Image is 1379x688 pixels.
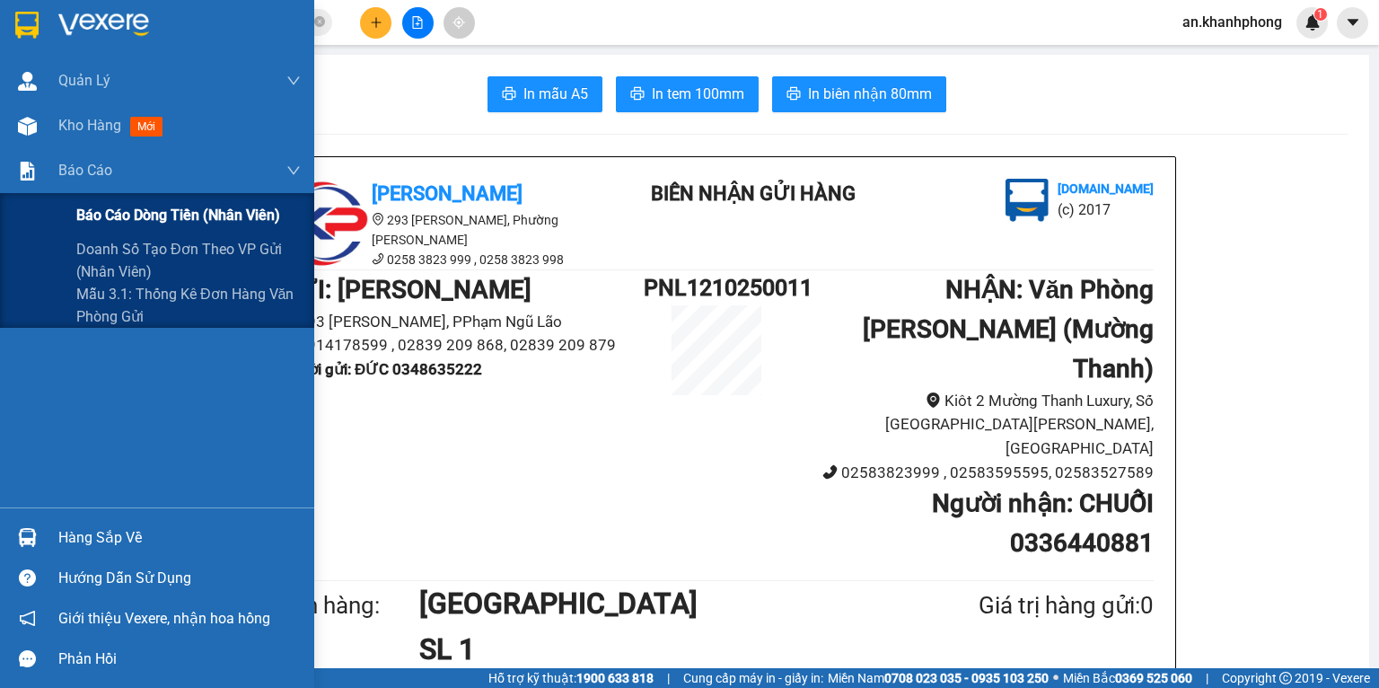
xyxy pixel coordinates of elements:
[808,83,932,105] span: In biên nhận 80mm
[789,461,1154,485] li: 02583823999 , 02583595595, 02583527589
[18,528,37,547] img: warehouse-icon
[249,22,292,66] img: logo.jpg
[58,525,301,551] div: Hàng sắp về
[667,668,670,688] span: |
[58,69,110,92] span: Quản Lý
[22,22,112,112] img: logo.jpg
[1063,668,1192,688] span: Miền Bắc
[18,162,37,181] img: solution-icon
[279,587,419,624] div: Tên hàng:
[616,76,759,112] button: printerIn tem 100mm
[58,607,270,630] span: Giới thiệu Vexere, nhận hoa hồng
[884,671,1049,685] strong: 0708 023 035 - 0935 103 250
[76,204,280,226] span: Báo cáo dòng tiền (nhân viên)
[279,179,369,269] img: logo.jpg
[576,671,654,685] strong: 1900 633 818
[279,250,602,269] li: 0258 3823 999 , 0258 3823 998
[1053,675,1058,682] span: ⚪️
[523,83,588,105] span: In mẫu A5
[372,213,384,225] span: environment
[1314,8,1327,21] sup: 1
[892,587,1154,624] div: Giá trị hàng gửi: 0
[370,16,382,29] span: plus
[411,16,424,29] span: file-add
[1058,181,1154,196] b: [DOMAIN_NAME]
[205,68,301,83] b: [DOMAIN_NAME]
[419,627,892,672] h1: SL 1
[15,12,39,39] img: logo-vxr
[58,565,301,592] div: Hướng dẫn sử dụng
[772,76,946,112] button: printerIn biên nhận 80mm
[145,26,202,142] b: BIÊN NHẬN GỬI HÀNG
[76,283,301,328] span: Mẫu 3.1: Thống kê đơn hàng văn phòng gửi
[279,333,644,357] li: 0914178599 , 02839 209 868, 02839 209 879
[683,668,823,688] span: Cung cấp máy in - giấy in:
[1337,7,1368,39] button: caret-down
[863,275,1154,384] b: NHẬN : Văn Phòng [PERSON_NAME] (Mường Thanh)
[314,14,325,31] span: close-circle
[487,76,602,112] button: printerIn mẫu A5
[1206,668,1208,688] span: |
[19,650,36,667] span: message
[1345,14,1361,31] span: caret-down
[372,182,523,205] b: [PERSON_NAME]
[1279,672,1292,684] span: copyright
[205,85,301,108] li: (c) 2017
[314,16,325,27] span: close-circle
[286,74,301,88] span: down
[1317,8,1323,21] span: 1
[19,610,36,627] span: notification
[58,117,121,134] span: Kho hàng
[279,210,602,250] li: 293 [PERSON_NAME], Phường [PERSON_NAME]
[452,16,465,29] span: aim
[1304,14,1321,31] img: icon-new-feature
[651,182,856,205] b: BIÊN NHẬN GỬI HÀNG
[402,7,434,39] button: file-add
[19,569,36,587] span: question-circle
[644,270,789,305] h1: PNL1210250011
[279,275,531,304] b: GỬI : [PERSON_NAME]
[279,360,482,378] b: Người gửi : ĐỨC 0348635222
[279,310,644,334] li: 293 [PERSON_NAME], PPhạm Ngũ Lão
[1006,179,1049,222] img: logo.jpg
[286,163,301,178] span: down
[18,117,37,136] img: warehouse-icon
[828,668,1049,688] span: Miền Nam
[652,83,744,105] span: In tem 100mm
[789,389,1154,461] li: Kiôt 2 Mường Thanh Luxury, Số [GEOGRAPHIC_DATA][PERSON_NAME], [GEOGRAPHIC_DATA]
[130,117,162,137] span: mới
[926,393,941,408] span: environment
[932,489,1154,558] b: Người nhận : CHUỐI 0336440881
[1058,198,1154,221] li: (c) 2017
[419,581,892,626] h1: [GEOGRAPHIC_DATA]
[502,86,516,103] span: printer
[58,646,301,673] div: Phản hồi
[444,7,475,39] button: aim
[822,464,838,480] span: phone
[360,7,391,39] button: plus
[58,159,112,181] span: Báo cáo
[372,252,384,265] span: phone
[1168,11,1296,33] span: an.khanhphong
[1115,671,1192,685] strong: 0369 525 060
[76,238,301,283] span: Doanh số tạo đơn theo VP gửi (nhân viên)
[630,86,645,103] span: printer
[488,668,654,688] span: Hỗ trợ kỹ thuật:
[18,72,37,91] img: warehouse-icon
[786,86,801,103] span: printer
